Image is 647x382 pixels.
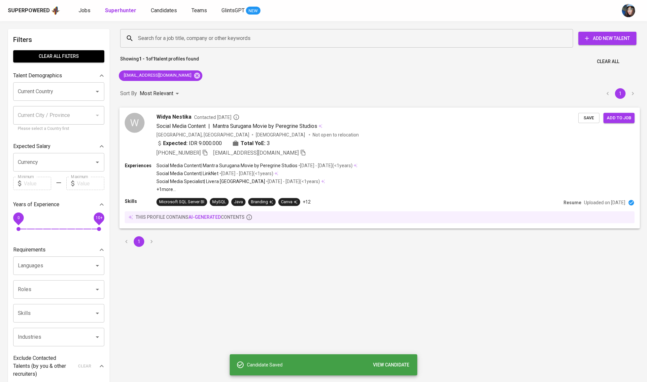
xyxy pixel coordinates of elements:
[156,170,219,177] p: Social Media Content | LinkNet
[13,34,104,45] h6: Filters
[256,131,306,138] span: [DEMOGRAPHIC_DATA]
[194,114,239,120] span: Contacted [DATE]
[8,7,50,15] div: Superpowered
[233,114,240,120] svg: By Jakarta recruiter
[234,199,243,205] div: Java
[8,6,60,16] a: Superpoweredapp logo
[156,149,201,156] span: [PHONE_NUMBER]
[208,122,210,130] span: |
[13,142,51,150] p: Expected Salary
[18,126,100,132] p: Please select a Country first
[153,56,155,61] b: 1
[13,243,104,256] div: Requirements
[140,90,173,97] p: Most Relevant
[156,178,265,185] p: Social Media Specialist | Livera [GEOGRAPHIC_DATA]
[17,215,19,220] span: 0
[156,186,358,193] p: +1 more ...
[582,114,596,122] span: Save
[136,214,245,220] p: this profile contains contents
[156,113,191,121] span: Widya Nestika
[265,178,320,185] p: • [DATE] - [DATE] ( <1 years )
[578,32,636,45] button: Add New Talent
[134,236,144,247] button: page 1
[219,170,273,177] p: • [DATE] - [DATE] ( <1 years )
[140,88,181,100] div: Most Relevant
[125,198,156,205] p: Skills
[188,214,221,220] span: AI-generated
[13,201,59,209] p: Years of Experience
[77,177,104,190] input: Value
[13,354,74,378] p: Exclude Contacted Talents (by you & other recruiters)
[24,177,51,190] input: Value
[79,7,90,14] span: Jobs
[13,50,104,62] button: Clear All filters
[120,56,199,68] p: Showing of talent profiles found
[607,114,631,122] span: Add to job
[13,354,104,378] div: Exclude Contacted Talents (by you & other recruiters)clear
[156,131,249,138] div: [GEOGRAPHIC_DATA], [GEOGRAPHIC_DATA]
[156,162,297,169] p: Social Media Content | Mantra Surugana Movie by Peregrine Studios
[51,6,60,16] img: app logo
[119,70,202,81] div: [EMAIL_ADDRESS][DOMAIN_NAME]
[13,198,104,211] div: Years of Experience
[156,123,206,129] span: Social Media Content
[18,52,99,60] span: Clear All filters
[251,199,273,205] div: Branding
[584,199,625,206] p: Uploaded on [DATE]
[563,199,581,206] p: Resume
[267,139,270,147] span: 3
[578,113,599,123] button: Save
[119,72,195,79] span: [EMAIL_ADDRESS][DOMAIN_NAME]
[93,158,102,167] button: Open
[120,236,158,247] nav: pagination navigation
[221,7,260,15] a: GlintsGPT NEW
[125,113,145,133] div: W
[212,199,226,205] div: MySQL
[13,69,104,82] div: Talent Demographics
[597,57,619,66] span: Clear All
[241,139,265,147] b: Total YoE:
[373,361,409,369] span: VIEW CANDIDATE
[156,139,222,147] div: IDR 9.000.000
[303,199,311,205] p: +12
[120,108,639,228] a: WWidya NestikaContacted [DATE]Social Media Content|Mantra Surugana Movie by Peregrine Studios[GEO...
[221,7,245,14] span: GlintsGPT
[93,309,102,318] button: Open
[13,246,46,254] p: Requirements
[213,149,299,156] span: [EMAIL_ADDRESS][DOMAIN_NAME]
[159,199,204,205] div: Microsoft SQL Server BI
[281,199,297,205] div: Canva
[125,162,156,169] p: Experiences
[93,285,102,294] button: Open
[297,162,352,169] p: • [DATE] - [DATE] ( <1 years )
[594,56,622,68] button: Clear All
[191,7,207,14] span: Teams
[95,215,102,220] span: 10+
[93,332,102,342] button: Open
[151,7,177,14] span: Candidates
[79,7,92,15] a: Jobs
[313,131,358,138] p: Not open to relocation
[584,34,631,43] span: Add New Talent
[603,113,634,123] button: Add to job
[370,359,412,371] button: VIEW CANDIDATE
[93,261,102,270] button: Open
[213,123,317,129] span: Mantra Surugana Movie by Peregrine Studios
[163,139,187,147] b: Expected:
[105,7,136,14] b: Superhunter
[93,87,102,96] button: Open
[151,7,178,15] a: Candidates
[246,8,260,14] span: NEW
[105,7,138,15] a: Superhunter
[247,359,412,371] div: Candidate Saved
[622,4,635,17] img: diazagista@glints.com
[120,90,137,97] p: Sort By
[615,88,626,99] button: page 1
[13,140,104,153] div: Expected Salary
[13,72,62,80] p: Talent Demographics
[601,88,639,99] nav: pagination navigation
[191,7,208,15] a: Teams
[139,56,148,61] b: 1 - 1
